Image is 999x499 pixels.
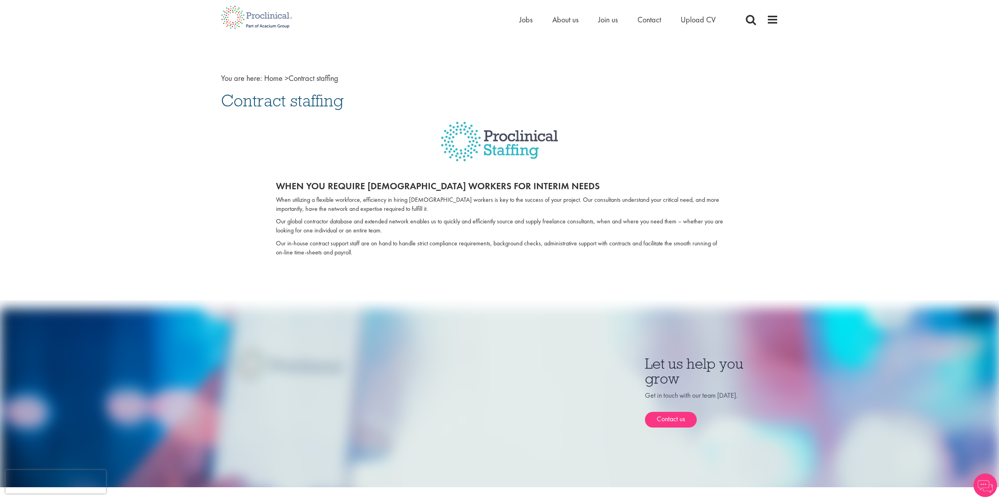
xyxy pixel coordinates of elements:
[285,73,289,83] span: >
[598,15,618,25] a: Join us
[645,412,697,428] a: Contact us
[276,181,723,191] h2: When you require [DEMOGRAPHIC_DATA] workers for interim needs
[645,390,778,428] div: Get in touch with our team [DATE].
[552,15,579,25] a: About us
[637,15,661,25] a: Contact
[264,73,338,83] span: Contract staffing
[276,196,723,214] p: When utilizing a flexible workforce, efficiency in hiring [DEMOGRAPHIC_DATA] workers is key to th...
[276,239,723,257] p: Our in-house contract support staff are on hand to handle strict compliance requirements, backgro...
[221,73,262,83] span: You are here:
[645,356,778,386] h3: Let us help you grow
[276,217,723,235] p: Our global contractor database and extended network enables us to quickly and efficiently source ...
[221,122,778,173] a: Proclinical Staffing
[264,73,283,83] a: breadcrumb link to Home
[973,473,997,497] img: Chatbot
[681,15,716,25] a: Upload CV
[441,122,558,173] img: Proclinical Engage
[5,470,106,494] iframe: reCAPTCHA
[519,15,533,25] a: Jobs
[221,90,343,111] span: Contract staffing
